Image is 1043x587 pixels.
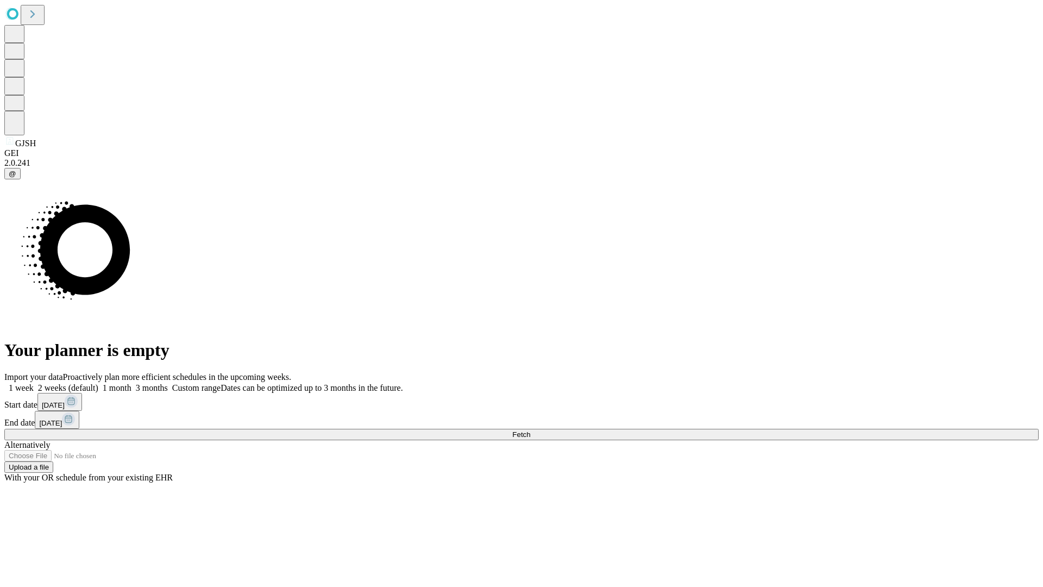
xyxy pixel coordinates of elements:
span: GJSH [15,139,36,148]
button: Upload a file [4,461,53,473]
button: [DATE] [37,393,82,411]
span: [DATE] [42,401,65,409]
span: 3 months [136,383,168,392]
div: End date [4,411,1039,429]
span: 1 week [9,383,34,392]
span: 2 weeks (default) [38,383,98,392]
div: Start date [4,393,1039,411]
h1: Your planner is empty [4,340,1039,360]
button: @ [4,168,21,179]
button: [DATE] [35,411,79,429]
span: Dates can be optimized up to 3 months in the future. [221,383,403,392]
span: Proactively plan more efficient schedules in the upcoming weeks. [63,372,291,382]
div: GEI [4,148,1039,158]
span: Alternatively [4,440,50,449]
div: 2.0.241 [4,158,1039,168]
span: Custom range [172,383,221,392]
span: [DATE] [39,419,62,427]
button: Fetch [4,429,1039,440]
span: 1 month [103,383,131,392]
span: Fetch [512,430,530,439]
span: Import your data [4,372,63,382]
span: With your OR schedule from your existing EHR [4,473,173,482]
span: @ [9,170,16,178]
